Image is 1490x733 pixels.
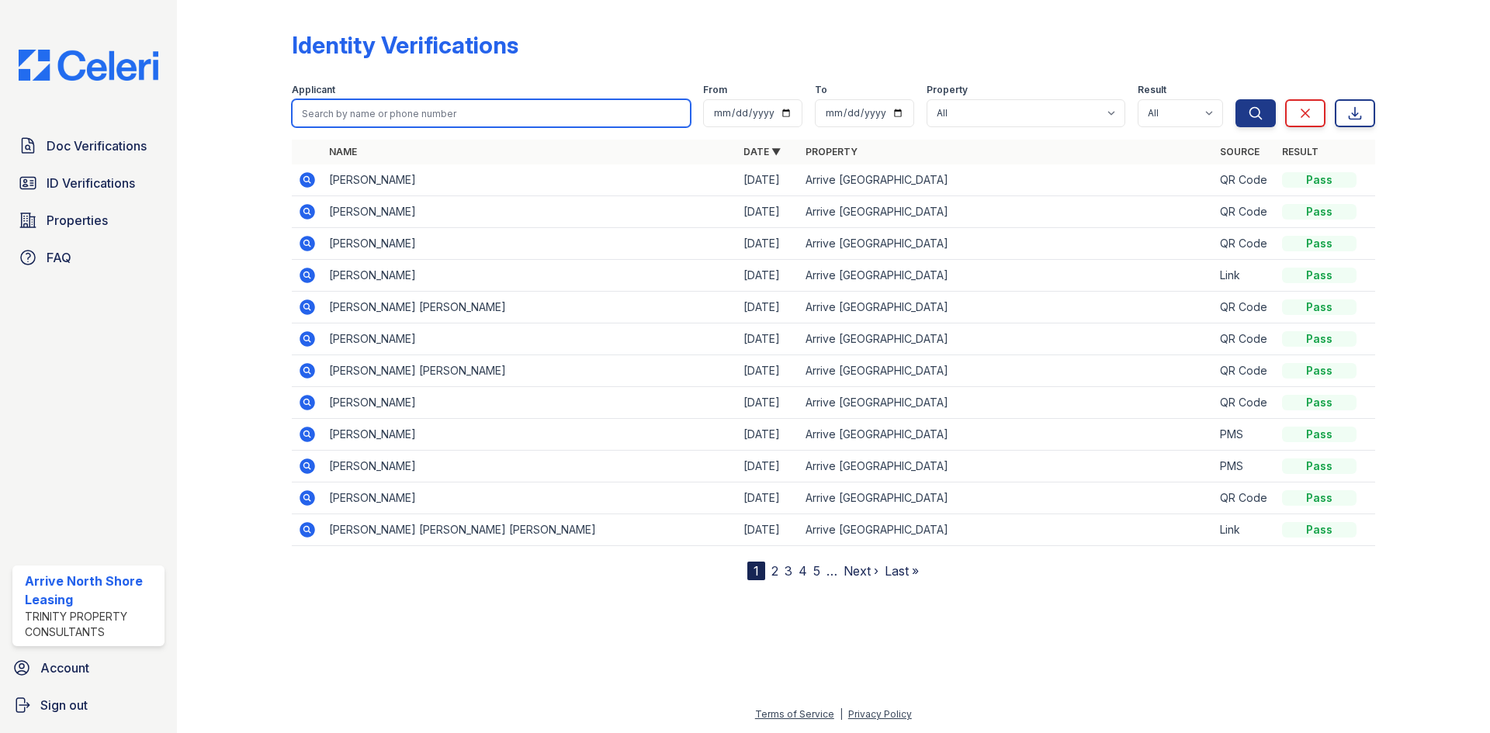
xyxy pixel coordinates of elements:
td: PMS [1214,451,1276,482]
td: QR Code [1214,292,1276,323]
label: Applicant [292,84,335,96]
td: [DATE] [737,228,799,260]
div: 1 [747,562,765,580]
td: [DATE] [737,482,799,514]
div: Identity Verifications [292,31,518,59]
td: QR Code [1214,164,1276,196]
a: Properties [12,205,165,236]
td: [DATE] [737,323,799,355]
input: Search by name or phone number [292,99,691,127]
td: [DATE] [737,196,799,228]
span: Account [40,659,89,677]
span: Doc Verifications [47,137,147,155]
td: [PERSON_NAME] [PERSON_NAME] [323,355,737,387]
td: [PERSON_NAME] [PERSON_NAME] [PERSON_NAME] [323,514,737,546]
td: [DATE] [737,451,799,482]
span: Properties [47,211,108,230]
div: Pass [1282,172,1357,188]
a: Date ▼ [743,146,781,157]
td: [DATE] [737,292,799,323]
td: Arrive [GEOGRAPHIC_DATA] [799,164,1214,196]
label: Result [1138,84,1166,96]
label: To [815,84,827,96]
a: Sign out [6,690,171,721]
td: QR Code [1214,482,1276,514]
a: Result [1282,146,1318,157]
div: Pass [1282,331,1357,347]
td: [PERSON_NAME] [323,260,737,292]
td: [DATE] [737,419,799,451]
td: QR Code [1214,355,1276,387]
div: Trinity Property Consultants [25,609,158,640]
td: [PERSON_NAME] [PERSON_NAME] [323,292,737,323]
td: [PERSON_NAME] [323,482,737,514]
span: ID Verifications [47,174,135,192]
a: FAQ [12,242,165,273]
a: ID Verifications [12,168,165,199]
td: QR Code [1214,387,1276,419]
td: Arrive [GEOGRAPHIC_DATA] [799,228,1214,260]
td: [PERSON_NAME] [323,164,737,196]
div: Pass [1282,395,1357,410]
a: Privacy Policy [848,708,912,720]
a: Name [329,146,357,157]
div: Pass [1282,363,1357,379]
div: Pass [1282,427,1357,442]
a: Terms of Service [755,708,834,720]
div: Arrive North Shore Leasing [25,572,158,609]
div: Pass [1282,204,1357,220]
a: Last » [885,563,919,579]
td: [PERSON_NAME] [323,196,737,228]
td: [PERSON_NAME] [323,387,737,419]
td: Arrive [GEOGRAPHIC_DATA] [799,196,1214,228]
a: 5 [813,563,820,579]
a: Account [6,652,171,683]
div: Pass [1282,236,1357,251]
td: [PERSON_NAME] [323,451,737,482]
div: Pass [1282,299,1357,315]
td: Link [1214,260,1276,292]
td: [PERSON_NAME] [323,419,737,451]
div: Pass [1282,490,1357,506]
a: 2 [771,563,778,579]
a: Property [806,146,858,157]
a: Next › [844,563,878,579]
div: | [840,708,843,720]
a: Doc Verifications [12,130,165,161]
span: FAQ [47,248,71,267]
a: 3 [785,563,792,579]
td: [DATE] [737,164,799,196]
td: PMS [1214,419,1276,451]
td: QR Code [1214,323,1276,355]
td: Arrive [GEOGRAPHIC_DATA] [799,419,1214,451]
td: Arrive [GEOGRAPHIC_DATA] [799,323,1214,355]
td: Arrive [GEOGRAPHIC_DATA] [799,451,1214,482]
td: QR Code [1214,196,1276,228]
a: 4 [799,563,807,579]
a: Source [1220,146,1260,157]
label: From [703,84,727,96]
div: Pass [1282,522,1357,538]
div: Pass [1282,458,1357,474]
td: [PERSON_NAME] [323,228,737,260]
td: Arrive [GEOGRAPHIC_DATA] [799,514,1214,546]
td: Arrive [GEOGRAPHIC_DATA] [799,387,1214,419]
label: Property [927,84,968,96]
span: Sign out [40,696,88,714]
td: [DATE] [737,355,799,387]
td: [DATE] [737,514,799,546]
span: … [826,562,837,580]
td: Arrive [GEOGRAPHIC_DATA] [799,292,1214,323]
div: Pass [1282,268,1357,283]
td: Arrive [GEOGRAPHIC_DATA] [799,482,1214,514]
td: [DATE] [737,387,799,419]
td: Arrive [GEOGRAPHIC_DATA] [799,355,1214,387]
td: [PERSON_NAME] [323,323,737,355]
td: Arrive [GEOGRAPHIC_DATA] [799,260,1214,292]
td: [DATE] [737,260,799,292]
td: Link [1214,514,1276,546]
td: QR Code [1214,228,1276,260]
img: CE_Logo_Blue-a8612792a0a2168367f1c8372b55b34899dd931a85d93a1a3d3e32e68fde9ad4.png [6,50,171,81]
